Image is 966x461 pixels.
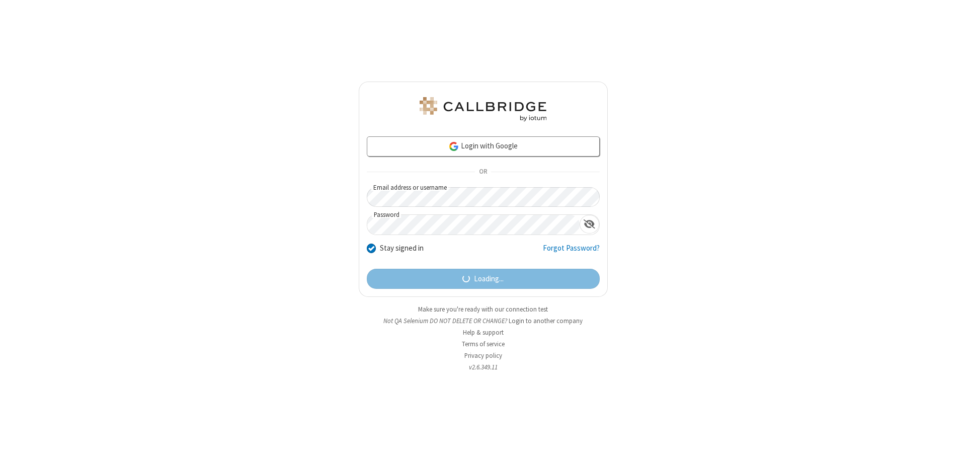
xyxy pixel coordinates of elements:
a: Make sure you're ready with our connection test [418,305,548,314]
span: OR [475,165,491,179]
span: Loading... [474,273,504,285]
li: v2.6.349.11 [359,362,608,372]
a: Help & support [463,328,504,337]
div: Show password [580,215,599,234]
button: Loading... [367,269,600,289]
button: Login to another company [509,316,583,326]
iframe: Chat [941,435,958,454]
input: Email address or username [367,187,600,207]
img: google-icon.png [448,141,459,152]
li: Not QA Selenium DO NOT DELETE OR CHANGE? [359,316,608,326]
a: Privacy policy [464,351,502,360]
a: Terms of service [462,340,505,348]
label: Stay signed in [380,243,424,254]
a: Login with Google [367,136,600,157]
a: Forgot Password? [543,243,600,262]
img: QA Selenium DO NOT DELETE OR CHANGE [418,97,548,121]
input: Password [367,215,580,235]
